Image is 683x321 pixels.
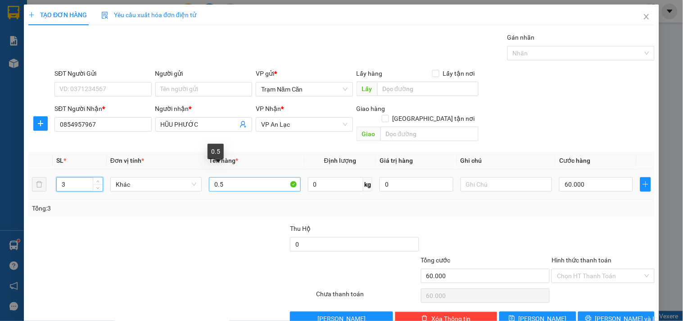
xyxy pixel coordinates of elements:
[559,157,590,164] span: Cước hàng
[28,12,35,18] span: plus
[290,225,311,232] span: Thu Hộ
[54,104,151,114] div: SĐT Người Nhận
[389,114,479,124] span: [GEOGRAPHIC_DATA] tận nơi
[208,144,224,159] div: 0.5
[315,289,420,305] div: Chưa thanh toán
[380,157,413,164] span: Giá trị hàng
[377,82,479,96] input: Dọc đường
[32,177,46,192] button: delete
[93,184,103,191] span: Decrease Value
[28,11,87,18] span: TẠO ĐƠN HÀNG
[84,22,376,33] li: 26 Phó Cơ Điều, Phường 12
[209,177,300,192] input: VD: Bàn, Ghế
[101,12,109,19] img: icon
[421,257,451,264] span: Tổng cước
[357,127,380,141] span: Giao
[439,69,479,78] span: Lấy tận nơi
[155,69,252,78] div: Người gửi
[507,34,535,41] label: Gán nhãn
[256,105,281,112] span: VP Nhận
[552,257,611,264] label: Hình thức thanh toán
[11,11,56,56] img: logo.jpg
[54,69,151,78] div: SĐT Người Gửi
[640,177,651,192] button: plus
[95,179,101,184] span: up
[461,177,552,192] input: Ghi Chú
[380,127,479,141] input: Dọc đường
[32,203,264,213] div: Tổng: 3
[155,104,252,114] div: Người nhận
[643,13,650,20] span: close
[11,65,125,80] b: GỬI : Trạm Năm Căn
[33,116,48,131] button: plus
[116,178,196,191] span: Khác
[101,11,196,18] span: Yêu cầu xuất hóa đơn điện tử
[357,70,383,77] span: Lấy hàng
[324,157,356,164] span: Định lượng
[380,177,453,192] input: 0
[641,181,651,188] span: plus
[357,82,377,96] span: Lấy
[261,83,347,96] span: Trạm Năm Căn
[240,121,247,128] span: user-add
[56,157,63,164] span: SL
[256,69,353,78] div: VP gửi
[84,33,376,45] li: Hotline: 02839552959
[357,105,385,112] span: Giao hàng
[363,177,372,192] span: kg
[261,118,347,131] span: VP An Lạc
[34,120,47,127] span: plus
[110,157,144,164] span: Đơn vị tính
[93,178,103,184] span: Increase Value
[457,152,556,170] th: Ghi chú
[95,185,101,191] span: down
[634,5,659,30] button: Close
